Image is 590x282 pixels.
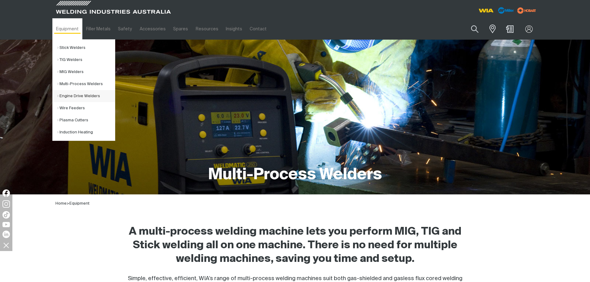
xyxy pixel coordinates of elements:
a: Filler Metals [82,18,114,40]
a: TIG Welders [57,54,115,66]
a: MIG Welders [57,66,115,78]
img: Instagram [2,200,10,208]
ul: Equipment Submenu [52,39,115,141]
img: TikTok [2,211,10,219]
a: Equipment [52,18,82,40]
a: Contact [246,18,270,40]
img: Facebook [2,189,10,197]
a: Accessories [136,18,169,40]
a: Plasma Cutters [57,114,115,126]
img: miller [515,6,538,15]
button: Search products [464,22,485,36]
nav: Main [52,18,417,40]
img: YouTube [2,222,10,227]
a: Spares [169,18,192,40]
a: Stick Welders [57,42,115,54]
a: Engine Drive Welders [57,90,115,102]
a: Induction Heating [57,126,115,138]
a: Resources [192,18,222,40]
a: Multi-Process Welders [57,78,115,90]
h2: A multi-process welding machine lets you perform MIG, TIG and Stick welding all on one machine. T... [120,225,470,266]
a: Home [55,202,67,206]
img: LinkedIn [2,231,10,238]
input: Product name or item number... [457,22,485,36]
a: Wire Feeders [57,102,115,114]
span: > [67,202,69,206]
a: Shopping cart (0 product(s)) [505,25,515,33]
img: hide socials [1,240,11,250]
h1: Multi-Process Welders [208,165,382,185]
a: Safety [114,18,136,40]
a: Equipment [69,202,90,206]
a: Insights [222,18,246,40]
